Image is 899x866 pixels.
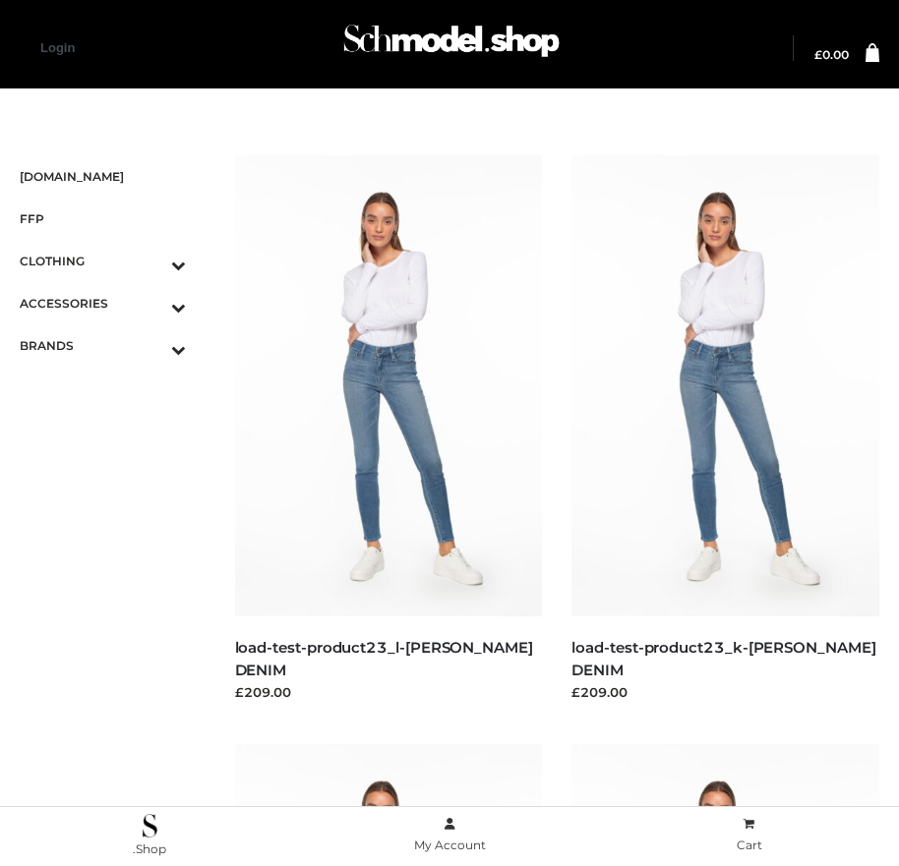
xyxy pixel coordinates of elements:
a: load-test-product23_l-[PERSON_NAME] DENIM [235,638,533,679]
div: £209.00 [571,682,879,702]
a: BRANDSToggle Submenu [20,324,186,367]
a: ACCESSORIESToggle Submenu [20,282,186,324]
a: £0.00 [814,49,849,61]
img: .Shop [143,814,157,837]
span: Cart [737,837,762,852]
span: .Shop [133,841,166,856]
button: Toggle Submenu [117,282,186,324]
span: FFP [20,207,186,230]
a: [DOMAIN_NAME] [20,155,186,198]
img: Schmodel Admin 964 [338,11,565,81]
bdi: 0.00 [814,47,849,62]
span: [DOMAIN_NAME] [20,165,186,188]
a: FFP [20,198,186,240]
span: My Account [414,837,486,852]
a: Login [40,40,75,55]
span: ACCESSORIES [20,292,186,315]
span: £ [814,47,822,62]
a: Cart [599,813,899,857]
a: load-test-product23_k-[PERSON_NAME] DENIM [571,638,875,679]
span: BRANDS [20,334,186,357]
button: Toggle Submenu [117,324,186,367]
a: My Account [300,813,600,857]
a: CLOTHINGToggle Submenu [20,240,186,282]
a: Schmodel Admin 964 [334,17,565,81]
div: £209.00 [235,682,543,702]
button: Toggle Submenu [117,240,186,282]
span: CLOTHING [20,250,186,272]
